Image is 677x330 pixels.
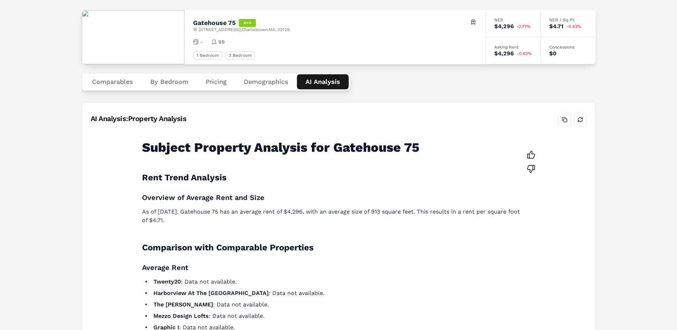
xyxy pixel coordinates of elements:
[235,74,297,89] button: Demographics
[566,24,581,29] span: -0.63%
[225,51,255,60] div: 2 Bedroom
[153,301,213,308] strong: The [PERSON_NAME]
[193,20,236,26] h2: Gatehouse 75
[142,192,527,203] h3: Overview of Average Rent and Size
[494,24,514,29] div: $4,296
[151,289,527,297] li: : Data not available.
[153,278,181,285] strong: Twenty20
[142,262,527,273] h3: Average Rent
[153,290,269,296] strong: Harborview At The [GEOGRAPHIC_DATA]
[218,38,225,45] span: 99
[142,207,527,225] p: As of [DATE], Gatehouse 75 has an average rent of $4,296, with an average size of 913 square feet...
[142,172,527,183] h2: Rent Trend Analysis
[91,114,187,124] div: AI Analysis: Property Analysis
[239,19,256,27] div: A++
[558,113,571,126] button: Copy analysis
[199,27,289,32] span: [STREET_ADDRESS] , Charlestown , MA , 02129
[494,51,514,56] div: $4,296
[494,18,532,22] div: NER
[153,312,209,319] strong: Mezzo Design Lofts
[549,51,556,56] div: $0
[549,45,587,49] div: Concessions
[517,24,531,29] span: -2.77%
[142,74,197,89] button: By Bedroom
[84,74,142,89] button: Comparables
[151,312,527,320] li: : Data not available.
[151,300,527,309] li: : Data not available.
[549,18,587,22] div: NER / Sq Ft
[193,51,222,60] div: 1 Bedroom
[297,74,349,89] button: AI Analysis
[494,45,532,49] div: Asking Rent
[142,140,527,155] h1: Subject Property Analysis for Gatehouse 75
[574,113,587,126] button: Refresh analysis
[549,24,564,29] div: $4.71
[517,51,532,56] span: -0.63%
[142,242,527,253] h2: Comparison with Comparable Properties
[197,74,235,89] button: Pricing
[151,277,527,286] li: : Data not available.
[200,38,203,45] span: -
